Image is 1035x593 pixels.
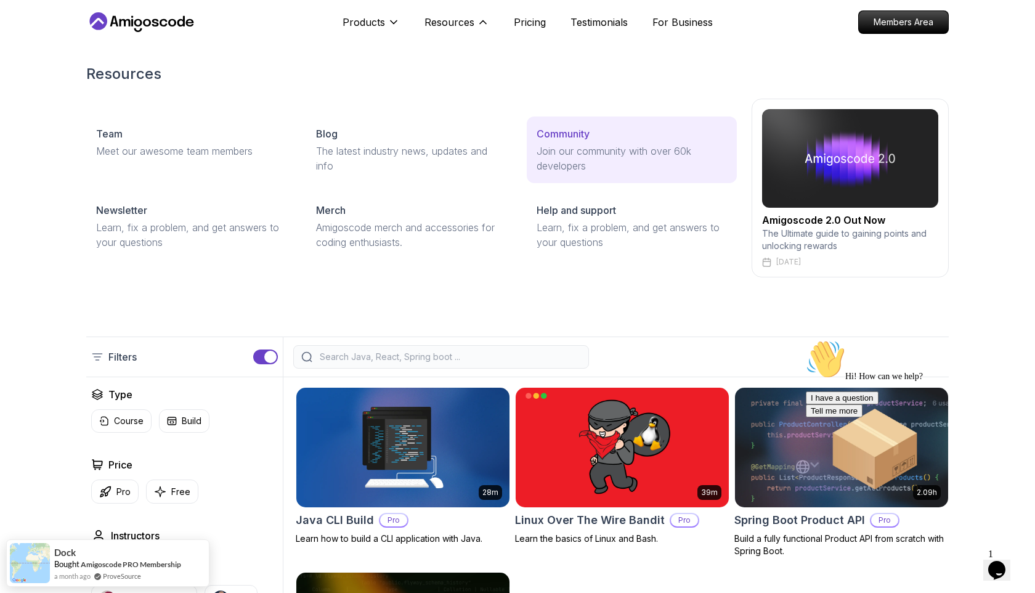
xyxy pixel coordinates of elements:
p: Blog [316,126,338,141]
h2: Linux Over The Wire Bandit [515,512,665,529]
a: Amigoscode PRO Membership [81,560,181,569]
p: Learn, fix a problem, and get answers to your questions [537,220,727,250]
div: 👋Hi! How can we help?I have a questionTell me more [5,5,227,83]
img: Java CLI Build card [296,388,509,507]
p: Learn how to build a CLI application with Java. [296,533,510,545]
p: Team [96,126,123,141]
p: Help and support [537,203,616,218]
button: Build [159,409,209,433]
a: Java CLI Build card28mJava CLI BuildProLearn how to build a CLI application with Java. [296,387,510,545]
span: a month ago [54,571,91,581]
a: Testimonials [570,15,628,30]
p: Resources [424,15,474,30]
p: The latest industry news, updates and info [316,144,506,173]
p: Course [114,415,144,427]
a: ProveSource [103,571,141,581]
a: BlogThe latest industry news, updates and info [306,117,516,183]
p: Pro [380,514,407,526]
img: :wave: [5,5,44,44]
h2: Java CLI Build [296,512,374,529]
button: Tell me more [5,70,62,83]
img: provesource social proof notification image [10,543,50,583]
p: 28m [482,488,498,497]
img: amigoscode 2.0 [762,109,938,208]
p: Build a fully functional Product API from scratch with Spring Boot. [734,533,949,557]
p: Join our community with over 60k developers [537,144,727,173]
input: Search Java, React, Spring boot ... [317,351,581,363]
p: Members Area [859,11,948,33]
p: Community [537,126,590,141]
button: Free [146,480,198,504]
button: Course [91,409,152,433]
a: Linux Over The Wire Bandit card39mLinux Over The Wire BanditProLearn the basics of Linux and Bash. [515,387,729,545]
h2: Spring Boot Product API [734,512,865,529]
p: Learn the basics of Linux and Bash. [515,533,729,545]
a: MerchAmigoscode merch and accessories for coding enthusiasts. [306,193,516,260]
img: Spring Boot Product API card [735,388,948,507]
p: Pro [671,514,698,526]
a: NewsletterLearn, fix a problem, and get answers to your questions [86,193,296,260]
p: [DATE] [776,257,801,267]
p: Build [182,415,201,427]
h2: Price [108,457,132,472]
button: Resources [424,15,489,39]
h2: Type [108,387,132,402]
h2: Instructors [111,528,160,543]
button: I have a question [5,57,78,70]
a: For Business [652,15,713,30]
a: Members Area [858,10,949,34]
span: Hi! How can we help? [5,37,122,46]
h2: Resources [86,64,949,84]
p: Newsletter [96,203,147,218]
a: TeamMeet our awesome team members [86,117,296,168]
span: Bought [54,559,79,569]
p: 39m [701,488,718,497]
h2: Amigoscode 2.0 Out Now [762,213,938,227]
a: Pricing [514,15,546,30]
span: Dock [54,547,76,558]
p: Filters [108,350,137,364]
a: Spring Boot Product API card2.09hSpring Boot Product APIProBuild a fully functional Product API f... [734,387,949,557]
p: Pro [116,486,131,498]
p: The Ultimate guide to gaining points and unlocking rewards [762,227,938,252]
p: Meet our awesome team members [96,144,286,158]
p: Products [343,15,385,30]
p: Free [171,486,190,498]
button: Products [343,15,400,39]
p: Merch [316,203,346,218]
iframe: chat widget [801,335,1023,538]
a: Help and supportLearn, fix a problem, and get answers to your questions [527,193,737,260]
a: CommunityJoin our community with over 60k developers [527,117,737,183]
iframe: chat widget [983,544,1023,581]
p: Amigoscode merch and accessories for coding enthusiasts. [316,220,506,250]
a: amigoscode 2.0Amigoscode 2.0 Out NowThe Ultimate guide to gaining points and unlocking rewards[DATE] [752,99,949,277]
p: Learn, fix a problem, and get answers to your questions [96,220,286,250]
img: Linux Over The Wire Bandit card [516,388,729,507]
button: Pro [91,480,139,504]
